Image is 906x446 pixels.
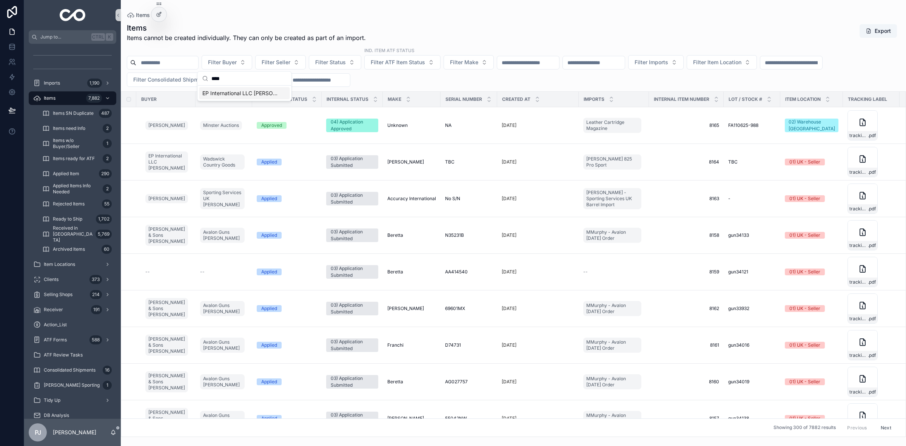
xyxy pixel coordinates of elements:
[38,122,116,135] a: Items need Info2
[148,196,185,202] span: [PERSON_NAME]
[53,137,100,150] span: Items w/o Buyer/Seller
[203,339,242,351] span: Avalon Guns [PERSON_NAME]
[208,59,237,66] span: Filter Buyer
[653,269,719,275] a: 8159
[87,79,102,88] div: 1,190
[106,34,112,40] span: K
[145,151,188,173] a: EP International LLC [PERSON_NAME]
[261,122,282,129] div: Approved
[200,301,245,316] a: Avalon Guns [PERSON_NAME]
[586,119,638,131] span: Leather Cartridge Magazine
[586,190,638,208] span: [PERSON_NAME] - Sporting Services UK Barrel Import
[103,184,112,193] div: 2
[445,159,455,165] span: TBC
[257,305,317,312] a: Applied
[847,293,895,324] a: tracking_label.pdf
[257,378,317,385] a: Applied
[728,269,776,275] a: gun34121
[200,228,245,243] a: Avalon Guns [PERSON_NAME]
[785,232,838,239] a: 01) UK - Seller
[502,342,574,348] a: [DATE]
[653,122,719,128] a: 8165
[261,342,277,349] div: Applied
[583,226,644,244] a: MMurphy - Avalon [DATE] Order
[445,159,493,165] a: TBC
[257,122,317,129] a: Approved
[789,159,820,165] div: 01) UK - Seller
[687,55,757,69] button: Select Button
[387,159,436,165] a: [PERSON_NAME]
[326,228,378,242] a: 03) Application Submitted
[200,153,248,171] a: Wadswick Country Goods
[38,152,116,165] a: Items ready for ATF2
[38,242,116,256] a: Archived Items60
[44,261,75,267] span: Item Locations
[145,119,191,131] a: [PERSON_NAME]
[44,322,67,328] span: Action_List
[635,59,668,66] span: Filter Imports
[387,306,424,312] span: [PERSON_NAME]
[29,378,116,392] a: [PERSON_NAME] Sporting1
[502,196,574,202] a: [DATE]
[148,336,185,354] span: [PERSON_NAME] & Sons [PERSON_NAME]
[728,232,776,238] a: gun34133
[785,269,838,275] a: 01) UK - Seller
[203,190,242,208] span: Sporting Services UK [PERSON_NAME]
[53,183,100,195] span: Applied Items Info Needed
[387,196,436,202] a: Accuracy International
[653,159,719,165] a: 8164
[849,169,868,175] span: tracking_label
[127,11,150,19] a: Items
[331,302,374,315] div: 03) Application Submitted
[583,269,644,275] a: --
[326,192,378,205] a: 03) Application Submitted
[847,110,895,140] a: tracking_label.pdf
[255,55,306,69] button: Select Button
[261,159,277,165] div: Applied
[44,337,67,343] span: ATF Forms
[868,279,876,285] span: .pdf
[145,370,191,394] a: [PERSON_NAME] & Sons [PERSON_NAME]
[583,153,644,171] a: [PERSON_NAME] 825 Pro Sport
[728,196,776,202] a: -
[203,376,242,388] span: Avalon Guns [PERSON_NAME]
[257,195,317,202] a: Applied
[53,156,95,162] span: Items ready for ATF
[326,375,378,389] a: 03) Application Submitted
[387,342,404,348] span: Franchi
[200,336,248,354] a: Avalon Guns [PERSON_NAME]
[145,296,191,321] a: [PERSON_NAME] & Sons [PERSON_NAME]
[868,242,876,248] span: .pdf
[583,374,641,389] a: MMurphy - Avalon [DATE] Order
[445,379,493,385] a: AG027757
[202,55,252,69] button: Select Button
[200,154,245,170] a: Wadswick Country Goods
[145,150,191,174] a: EP International LLC [PERSON_NAME]
[145,223,191,247] a: [PERSON_NAME] & Sons [PERSON_NAME]
[145,371,188,392] a: [PERSON_NAME] & Sons [PERSON_NAME]
[502,342,516,348] p: [DATE]
[44,367,96,373] span: Consolidated Shipments
[102,199,112,208] div: 55
[387,269,436,275] a: Beretta
[387,379,403,385] span: Beretta
[53,125,85,131] span: Items need Info
[53,110,94,116] span: Items SN Duplicate
[728,196,730,202] span: -
[44,292,72,298] span: Selling Shops
[261,232,277,239] div: Applied
[331,375,374,389] div: 03) Application Submitted
[728,159,738,165] span: TBC
[29,333,116,347] a: ATF Forms588
[445,196,460,202] span: No S/N
[99,109,112,118] div: 487
[586,156,638,168] span: [PERSON_NAME] 825 Pro Sport
[261,378,277,385] div: Applied
[728,306,776,312] a: gun33932
[309,55,361,69] button: Select Button
[145,269,191,275] a: --
[789,232,820,239] div: 01) UK - Seller
[502,269,516,275] p: [DATE]
[502,306,574,312] a: [DATE]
